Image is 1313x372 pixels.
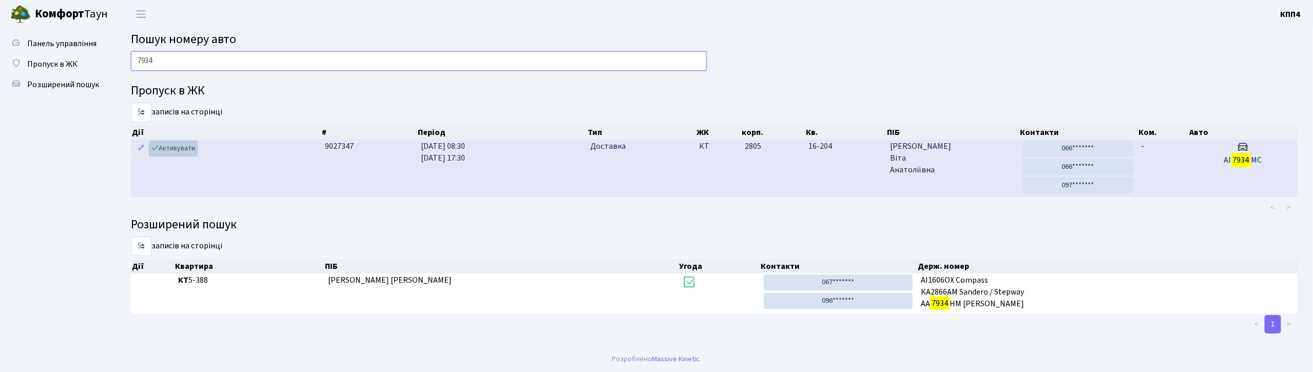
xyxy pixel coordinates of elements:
span: [PERSON_NAME] Віта Анатоліївна [890,141,1015,176]
span: 16-204 [809,141,882,152]
th: Кв. [805,125,886,140]
th: Авто [1189,125,1298,140]
th: Контакти [1019,125,1137,140]
span: Доставка [591,141,626,152]
mark: 7934 [930,296,950,310]
img: logo.png [10,4,31,25]
th: Держ. номер [917,259,1298,273]
th: Тип [587,125,696,140]
th: Квартира [174,259,324,273]
a: Розширений пошук [5,74,108,95]
span: АІ1606ОХ Compass КА2866АМ Sandero / Stepway АА НМ [PERSON_NAME] [921,275,1293,310]
input: Пошук [131,51,707,71]
b: КПП4 [1281,9,1301,20]
a: Massive Kinetic [652,354,700,364]
label: записів на сторінці [131,103,222,122]
a: Панель управління [5,33,108,54]
th: Період [417,125,587,140]
select: записів на сторінці [131,237,151,256]
th: Угода [679,259,760,273]
span: Панель управління [27,38,96,49]
a: Редагувати [135,141,147,156]
span: КТ [700,141,737,152]
span: Пропуск в ЖК [27,58,78,70]
span: [DATE] 08:30 [DATE] 17:30 [421,141,465,164]
span: 5-388 [178,275,320,286]
th: Контакти [760,259,917,273]
a: Активувати [149,141,198,156]
span: 2805 [745,141,761,152]
span: [PERSON_NAME] [PERSON_NAME] [328,275,452,286]
th: ЖК [696,125,741,140]
th: # [321,125,417,140]
a: Пропуск в ЖК [5,54,108,74]
th: Дії [131,125,321,140]
span: Розширений пошук [27,79,99,90]
label: записів на сторінці [131,237,222,256]
button: Переключити навігацію [128,6,154,23]
div: Розроблено . [612,354,701,365]
span: Таун [35,6,108,23]
h4: Пропуск в ЖК [131,84,1298,99]
th: Ком. [1137,125,1188,140]
mark: 7934 [1231,153,1251,167]
span: - [1142,141,1145,152]
h4: Розширений пошук [131,218,1298,232]
b: Комфорт [35,6,84,22]
span: 9027347 [325,141,354,152]
span: Пошук номеру авто [131,30,236,48]
th: корп. [741,125,805,140]
a: КПП4 [1281,8,1301,21]
th: ПІБ [886,125,1019,140]
a: 1 [1265,315,1281,334]
th: ПІБ [324,259,679,273]
b: КТ [178,275,188,286]
th: Дії [131,259,174,273]
h5: АІ МС [1192,155,1293,165]
select: записів на сторінці [131,103,151,122]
